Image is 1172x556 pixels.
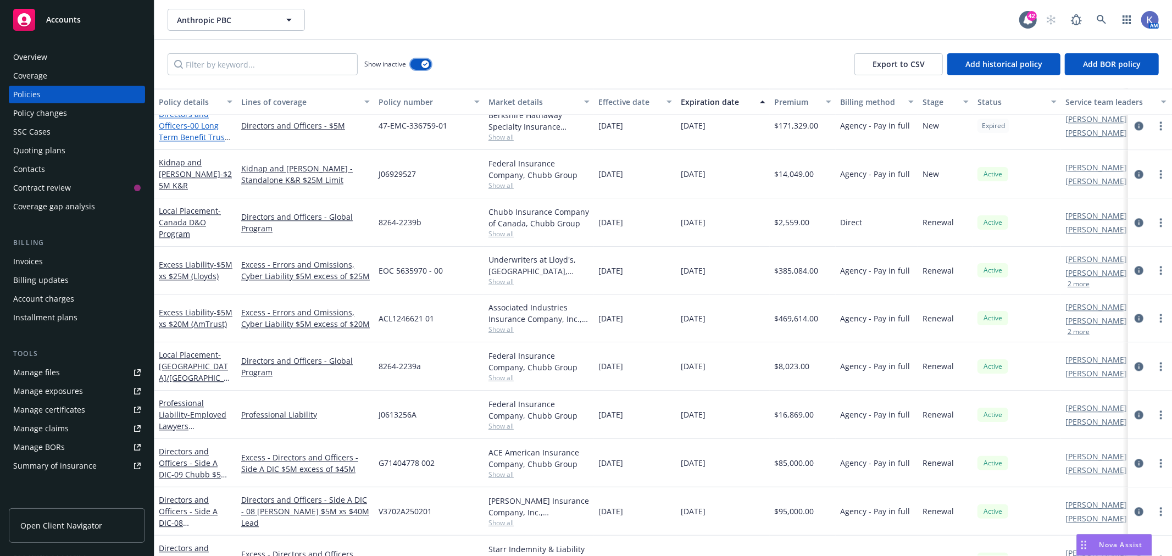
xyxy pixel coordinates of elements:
a: Overview [9,48,145,66]
a: more [1154,216,1168,229]
span: [DATE] [681,457,706,469]
span: Add BOR policy [1083,59,1141,69]
span: - Employed Lawyers Professional Liability [159,409,226,454]
span: ACL1246621 01 [379,313,434,324]
span: V3702A250201 [379,505,432,517]
span: 8264-2239a [379,360,421,372]
div: [PERSON_NAME] Insurance Company, Inc., [PERSON_NAME] Group [488,495,590,518]
a: Manage BORs [9,438,145,456]
a: [PERSON_NAME] [1065,127,1127,138]
div: Policies [13,86,41,103]
input: Filter by keyword... [168,53,358,75]
a: more [1154,457,1168,470]
span: Agency - Pay in full [840,265,910,276]
span: - 09 Chubb $5M xs $45M Excess [159,469,228,491]
button: Policy number [374,88,484,115]
a: [PERSON_NAME] [1065,368,1127,379]
a: [PERSON_NAME] [1065,175,1127,187]
div: Invoices [13,253,43,270]
div: Status [977,96,1045,108]
a: Manage certificates [9,401,145,419]
a: Kidnap and [PERSON_NAME] - Standalone K&R $25M Limit [241,163,370,186]
div: Premium [774,96,819,108]
div: Coverage gap analysis [13,198,95,215]
a: Policies [9,86,145,103]
span: [DATE] [681,120,706,131]
div: Manage certificates [13,401,85,419]
span: Show all [488,373,590,382]
span: Renewal [923,265,954,276]
button: 2 more [1068,281,1090,287]
span: [DATE] [598,168,623,180]
span: Active [982,169,1004,179]
button: Lines of coverage [237,88,374,115]
a: [PERSON_NAME] [1065,224,1127,235]
div: Underwriters at Lloyd's, [GEOGRAPHIC_DATA], [PERSON_NAME] of [GEOGRAPHIC_DATA], RT Specialty Insu... [488,254,590,277]
a: Professional Liability [159,398,226,454]
div: Policy number [379,96,468,108]
a: [PERSON_NAME] [1065,499,1127,510]
a: Contract review [9,179,145,197]
a: Installment plans [9,309,145,326]
div: Drag to move [1077,535,1091,555]
a: Local Placement [159,205,221,239]
a: circleInformation [1132,408,1146,421]
button: Effective date [594,88,676,115]
span: [DATE] [598,265,623,276]
span: [DATE] [598,457,623,469]
button: Service team leaders [1061,88,1171,115]
span: Show all [488,470,590,479]
div: Analytics hub [9,497,145,508]
div: Coverage [13,67,47,85]
a: Policy changes [9,104,145,122]
span: $8,023.00 [774,360,809,372]
span: Active [982,265,1004,275]
div: Tools [9,348,145,359]
div: Berkshire Hathaway Specialty Insurance Company, Berkshire Hathaway Specialty Insurance [488,109,590,132]
div: Summary of insurance [13,457,97,475]
a: circleInformation [1132,505,1146,518]
div: Federal Insurance Company, Chubb Group [488,398,590,421]
span: Active [982,507,1004,516]
span: Export to CSV [873,59,925,69]
div: Quoting plans [13,142,65,159]
div: Associated Industries Insurance Company, Inc., AmTrust Financial Services, RT Specialty Insurance... [488,302,590,325]
div: SSC Cases [13,123,51,141]
button: Billing method [836,88,918,115]
span: Agency - Pay in full [840,457,910,469]
span: [DATE] [681,216,706,228]
span: [DATE] [598,120,623,131]
a: more [1154,408,1168,421]
div: Billing [9,237,145,248]
span: Accounts [46,15,81,24]
a: more [1154,168,1168,181]
a: Coverage gap analysis [9,198,145,215]
span: EOC 5635970 - 00 [379,265,443,276]
span: Agency - Pay in full [840,168,910,180]
span: [DATE] [598,360,623,372]
span: J0613256A [379,409,416,420]
a: [PERSON_NAME] [1065,451,1127,462]
button: Premium [770,88,836,115]
span: Agency - Pay in full [840,505,910,517]
span: Show all [488,277,590,286]
button: Stage [918,88,973,115]
span: Renewal [923,409,954,420]
span: $385,084.00 [774,265,818,276]
a: Accounts [9,4,145,35]
a: Excess Liability [159,307,232,329]
span: Active [982,458,1004,468]
span: [DATE] [598,313,623,324]
span: G71404778 002 [379,457,435,469]
a: [PERSON_NAME] [1065,354,1127,365]
div: Expiration date [681,96,753,108]
a: more [1154,119,1168,132]
a: [PERSON_NAME] [1065,267,1127,279]
button: Status [973,88,1061,115]
a: Manage claims [9,420,145,437]
div: Policy details [159,96,220,108]
a: Directors and Officers - Side A DIC [159,494,227,551]
div: Overview [13,48,47,66]
span: $85,000.00 [774,457,814,469]
a: circleInformation [1132,168,1146,181]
